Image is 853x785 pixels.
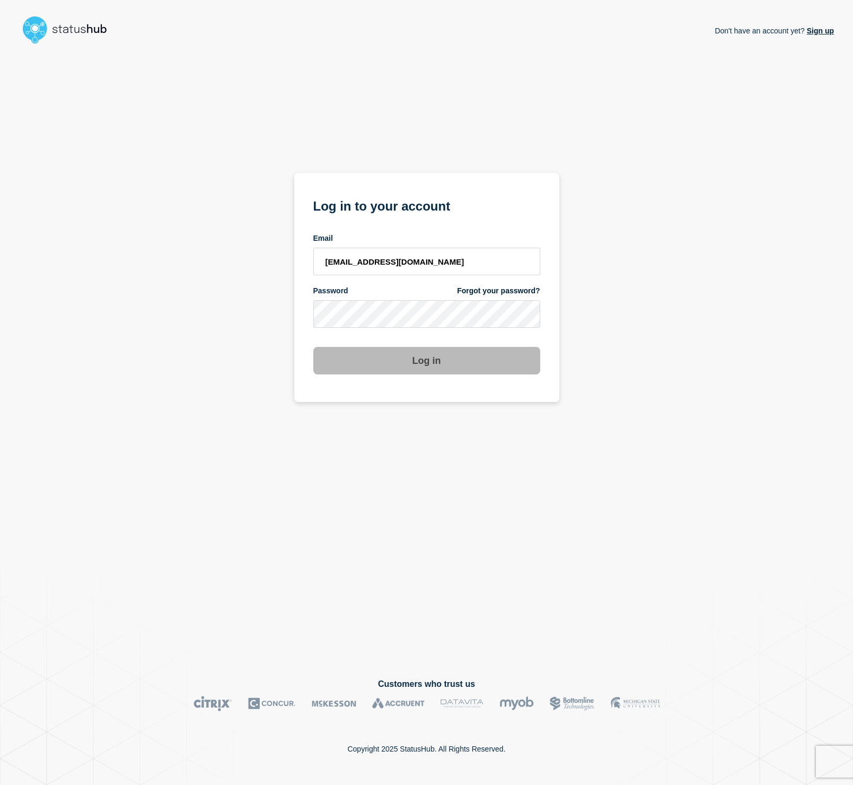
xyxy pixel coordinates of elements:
[550,696,595,711] img: Bottomline logo
[312,696,356,711] img: McKesson logo
[19,13,120,47] img: StatusHub logo
[313,347,540,374] button: Log in
[347,745,505,753] p: Copyright 2025 StatusHub. All Rights Reserved.
[313,233,333,243] span: Email
[372,696,425,711] img: Accruent logo
[499,696,534,711] img: myob logo
[313,195,540,215] h1: Log in to your account
[313,248,540,275] input: email input
[19,679,834,689] h2: Customers who trust us
[805,27,834,35] a: Sign up
[715,18,834,43] p: Don't have an account yet?
[313,300,540,328] input: password input
[611,696,660,711] img: MSU logo
[441,696,483,711] img: DataVita logo
[248,696,296,711] img: Concur logo
[313,286,348,296] span: Password
[457,286,540,296] a: Forgot your password?
[194,696,232,711] img: Citrix logo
